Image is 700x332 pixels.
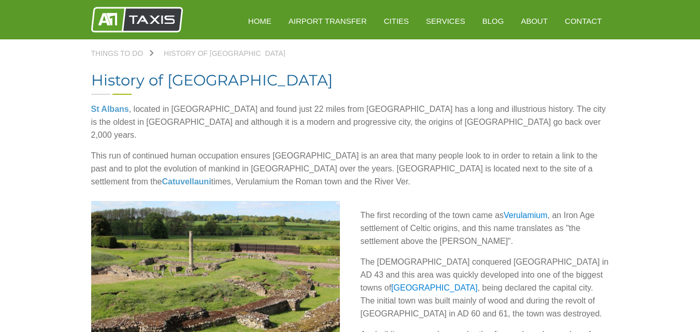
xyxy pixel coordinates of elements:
a: Services [419,8,473,34]
a: History of [GEOGRAPHIC_DATA] [153,50,295,57]
p: This run of continued human occupation ensures [GEOGRAPHIC_DATA] is an area that many people look... [91,149,609,188]
a: HOME [241,8,279,34]
h1: History of [GEOGRAPHIC_DATA] [91,73,609,88]
a: Things To Do [91,50,154,57]
img: A1 Taxis [91,7,183,33]
p: The first recording of the town came as , an Iron Age settlement of Celtic origins, and this name... [361,209,609,248]
a: Blog [475,8,511,34]
a: About [513,8,555,34]
p: The [DEMOGRAPHIC_DATA] conquered [GEOGRAPHIC_DATA] in AD 43 and this area was quickly developed i... [361,255,609,320]
a: [GEOGRAPHIC_DATA] [391,283,478,292]
a: Catuvellauni [162,177,211,186]
a: Verulamium [504,211,547,220]
a: St Albans [91,105,129,113]
p: , located in [GEOGRAPHIC_DATA] and found just 22 miles from [GEOGRAPHIC_DATA] has a long and illu... [91,103,609,141]
span: History of [GEOGRAPHIC_DATA] [164,49,285,57]
span: Things To Do [91,49,144,57]
a: Airport Transfer [281,8,374,34]
a: Cities [377,8,416,34]
a: Contact [558,8,609,34]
